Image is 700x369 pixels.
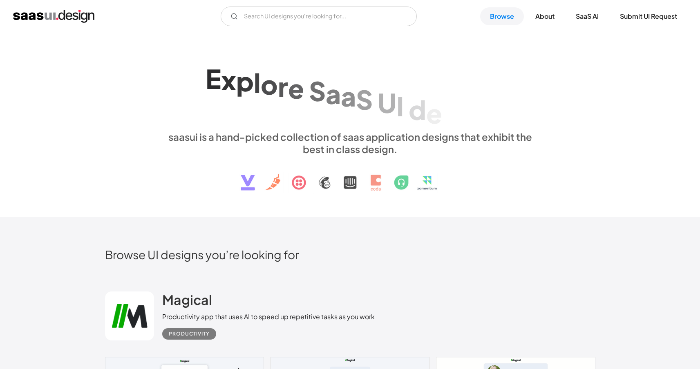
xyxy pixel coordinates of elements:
h2: Magical [162,291,212,308]
div: r [278,71,288,102]
input: Search UI designs you're looking for... [221,7,417,26]
div: x [221,64,236,95]
a: home [13,10,94,23]
a: SaaS Ai [566,7,608,25]
form: Email Form [221,7,417,26]
a: Browse [480,7,524,25]
a: Submit UI Request [610,7,687,25]
div: S [356,84,373,115]
div: U [378,87,396,118]
img: text, icon, saas logo [226,155,474,198]
div: Productivity app that uses AI to speed up repetitive tasks as you work [162,312,375,322]
div: o [261,69,278,100]
div: E [206,63,221,94]
div: p [236,65,254,97]
div: a [341,80,356,112]
div: Productivity [169,329,210,339]
div: saasui is a hand-picked collection of saas application designs that exhibit the best in class des... [162,131,538,155]
div: I [396,90,404,122]
div: S [309,75,326,107]
div: a [326,78,341,109]
h1: Explore SaaS UI design patterns & interactions. [162,60,538,123]
div: d [409,94,426,125]
div: e [426,98,442,129]
div: e [288,73,304,104]
div: l [254,67,261,98]
a: Magical [162,291,212,312]
a: About [526,7,564,25]
h2: Browse UI designs you’re looking for [105,247,595,262]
